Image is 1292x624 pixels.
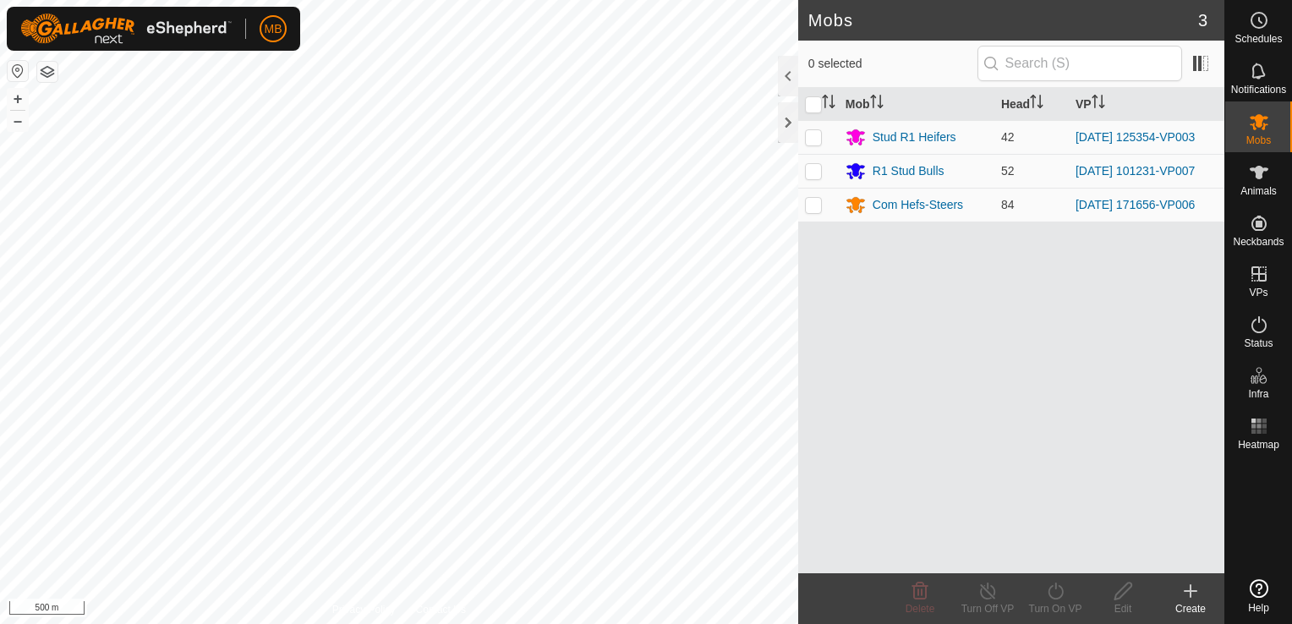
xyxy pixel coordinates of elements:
div: Stud R1 Heifers [873,129,956,146]
a: [DATE] 125354-VP003 [1076,130,1195,144]
img: Gallagher Logo [20,14,232,44]
button: + [8,89,28,109]
a: Help [1225,572,1292,620]
a: Privacy Policy [332,602,396,617]
span: Neckbands [1233,237,1284,247]
span: Help [1248,603,1269,613]
span: Delete [906,603,935,615]
a: [DATE] 171656-VP006 [1076,198,1195,211]
a: [DATE] 101231-VP007 [1076,164,1195,178]
span: Schedules [1235,34,1282,44]
span: 52 [1001,164,1015,178]
input: Search (S) [977,46,1182,81]
span: Animals [1240,186,1277,196]
span: Mobs [1246,135,1271,145]
span: 84 [1001,198,1015,211]
div: R1 Stud Bulls [873,162,944,180]
button: Reset Map [8,61,28,81]
span: MB [265,20,282,38]
span: 42 [1001,130,1015,144]
div: Turn Off VP [954,601,1021,616]
div: Com Hefs-Steers [873,196,963,214]
span: Status [1244,338,1273,348]
span: 3 [1198,8,1207,33]
span: VPs [1249,287,1267,298]
h2: Mobs [808,10,1198,30]
th: Head [994,88,1069,121]
span: Infra [1248,389,1268,399]
div: Turn On VP [1021,601,1089,616]
div: Edit [1089,601,1157,616]
a: Contact Us [416,602,466,617]
span: 0 selected [808,55,977,73]
p-sorticon: Activate to sort [1092,97,1105,111]
p-sorticon: Activate to sort [822,97,835,111]
th: VP [1069,88,1224,121]
button: – [8,111,28,131]
span: Heatmap [1238,440,1279,450]
span: Notifications [1231,85,1286,95]
p-sorticon: Activate to sort [1030,97,1043,111]
th: Mob [839,88,994,121]
div: Create [1157,601,1224,616]
p-sorticon: Activate to sort [870,97,884,111]
button: Map Layers [37,62,57,82]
